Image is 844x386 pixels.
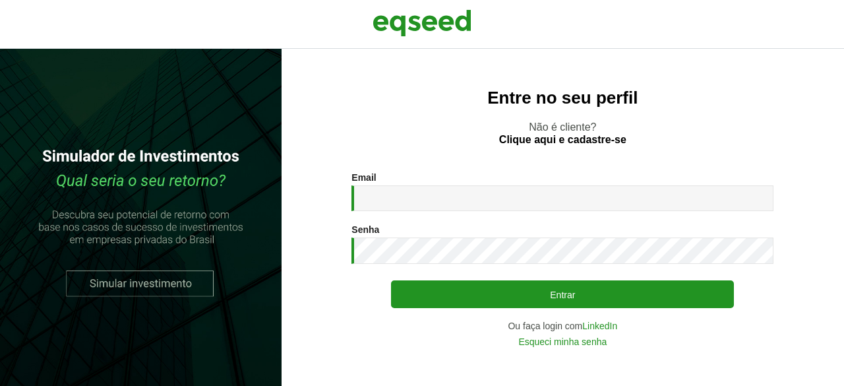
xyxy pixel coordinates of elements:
a: LinkedIn [582,321,617,331]
label: Email [351,173,376,182]
p: Não é cliente? [308,121,818,146]
a: Esqueci minha senha [518,337,607,346]
img: EqSeed Logo [373,7,471,40]
a: Clique aqui e cadastre-se [499,135,626,145]
h2: Entre no seu perfil [308,88,818,108]
button: Entrar [391,280,734,308]
label: Senha [351,225,379,234]
div: Ou faça login com [351,321,773,331]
